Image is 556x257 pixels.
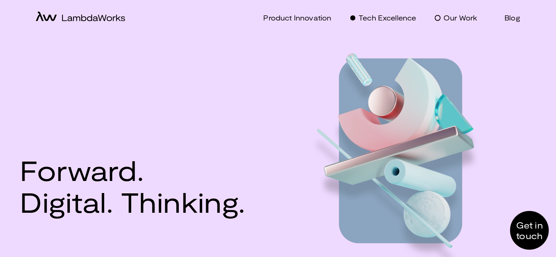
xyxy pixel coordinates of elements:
p: Blog [504,12,520,23]
a: Tech Excellence [350,12,416,23]
a: Blog [496,12,520,23]
a: Product Innovation [254,12,331,23]
h1: Forward. [20,154,245,218]
a: home-icon [36,11,125,24]
p: Tech Excellence [359,12,416,23]
p: Our Work [443,12,477,23]
a: Our Work [435,12,477,23]
span: Digital. Thinking. [20,186,245,218]
p: Product Innovation [263,12,331,23]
